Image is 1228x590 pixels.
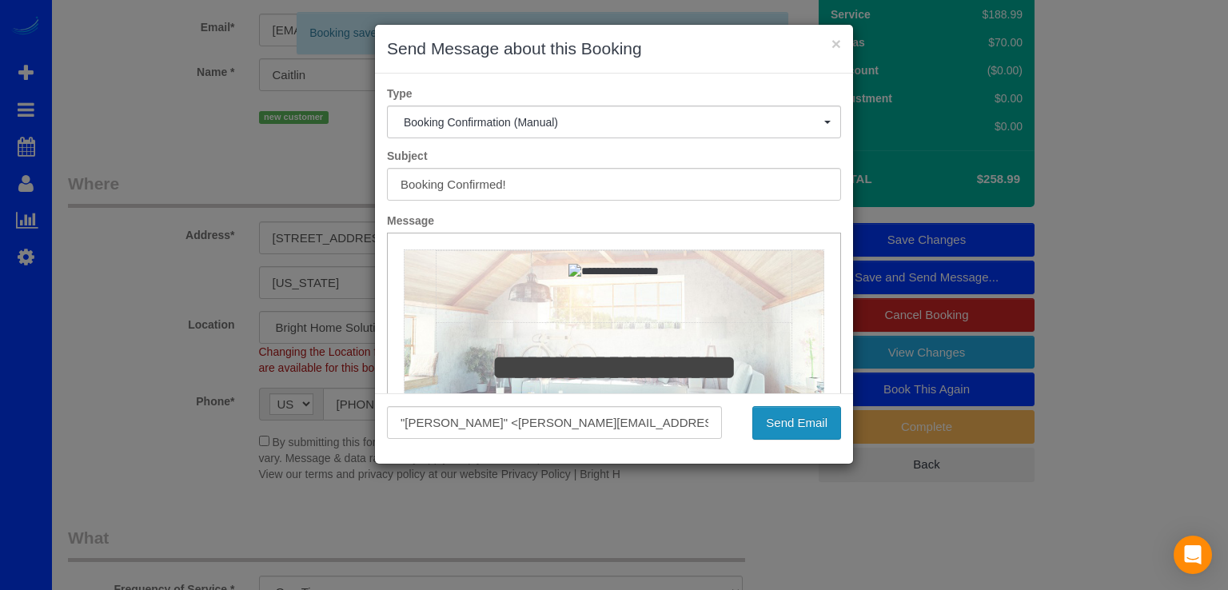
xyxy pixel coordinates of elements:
h3: Send Message about this Booking [387,37,841,61]
button: Send Email [752,406,841,440]
iframe: Rich Text Editor, editor1 [388,233,840,483]
input: Subject [387,168,841,201]
label: Message [375,213,853,229]
div: Open Intercom Messenger [1174,536,1212,574]
button: × [831,35,841,52]
span: Booking Confirmation (Manual) [404,116,824,129]
label: Subject [375,148,853,164]
label: Type [375,86,853,102]
button: Booking Confirmation (Manual) [387,106,841,138]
